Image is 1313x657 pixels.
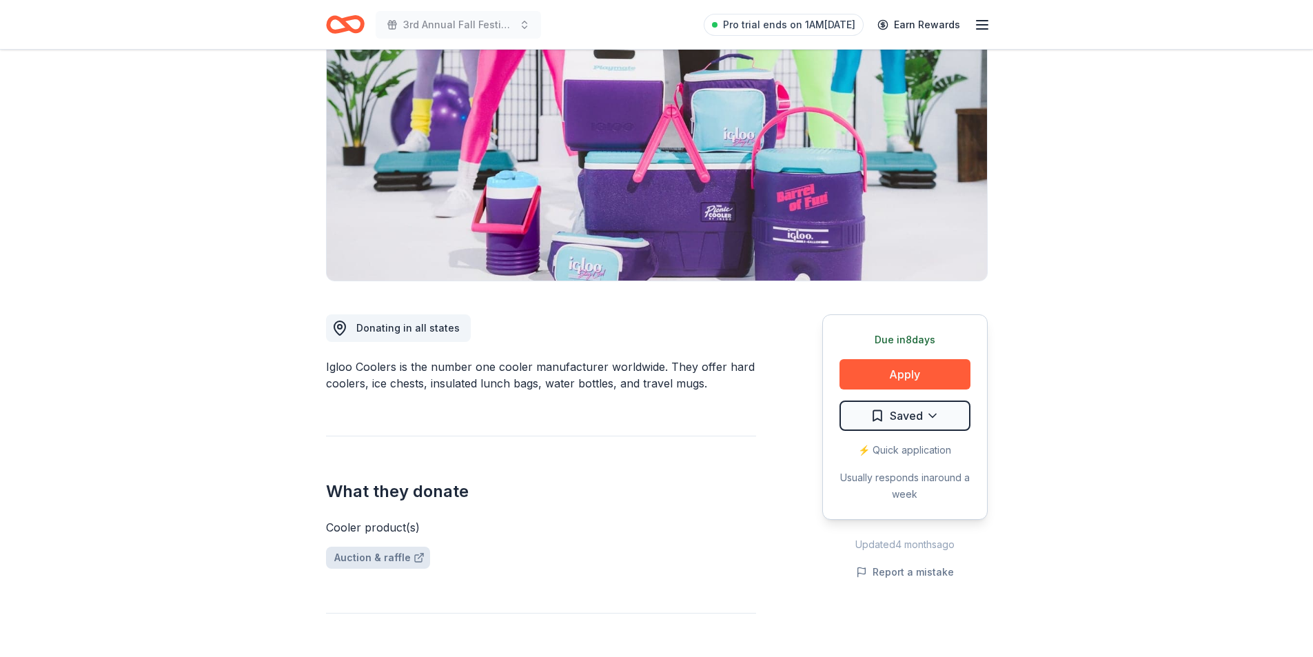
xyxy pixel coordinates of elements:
a: Earn Rewards [869,12,968,37]
span: Saved [890,407,923,425]
h2: What they donate [326,481,756,503]
span: Pro trial ends on 1AM[DATE] [723,17,855,33]
span: 3rd Annual Fall Festival [403,17,513,33]
img: Image for Igloo Coolers [327,17,987,281]
a: Auction & raffle [326,547,430,569]
button: Report a mistake [856,564,954,580]
div: Cooler product(s) [326,519,756,536]
a: Home [326,8,365,41]
div: Updated 4 months ago [822,536,988,553]
div: Due in 8 days [839,332,970,348]
button: Saved [839,401,970,431]
button: 3rd Annual Fall Festival [376,11,541,39]
div: ⚡️ Quick application [839,442,970,458]
button: Apply [839,359,970,390]
div: Igloo Coolers is the number one cooler manufacturer worldwide. They offer hard coolers, ice chest... [326,358,756,392]
div: Usually responds in around a week [839,469,970,503]
a: Pro trial ends on 1AM[DATE] [704,14,864,36]
span: Donating in all states [356,322,460,334]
